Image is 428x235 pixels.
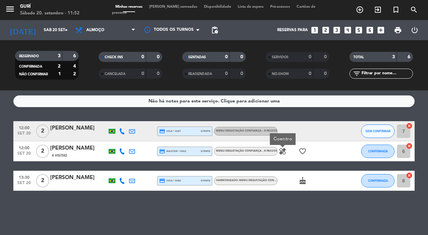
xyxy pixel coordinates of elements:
span: Almoço [86,28,104,32]
span: CONFIRMADA [368,149,388,153]
div: [PERSON_NAME] [50,124,107,133]
i: add_box [377,26,385,34]
span: Minhas reservas [112,5,146,9]
strong: 4 [73,64,77,69]
i: credit_card [159,148,165,154]
span: SEM CONFIRMAR [365,129,391,133]
span: Disponibilidade [201,5,234,9]
div: Gurí [20,3,80,10]
span: stripe [201,129,210,133]
span: visa * 4187 [159,128,181,134]
strong: 3 [392,55,395,59]
span: pending_actions [211,26,219,34]
strong: 0 [225,55,228,59]
span: CHECK INS [105,56,123,59]
span: 2 [36,145,49,158]
span: Harmonizado: MENU DEGUSTAÇÃO CONFIANÇA – 8 passos [216,179,300,182]
i: looks_two [321,26,330,34]
span: 4 Visitas [52,153,67,158]
i: arrow_drop_down [62,26,70,34]
strong: 6 [408,55,412,59]
div: [PERSON_NAME] [50,173,107,182]
span: visa * 9452 [159,178,181,184]
button: CONFIRMADA [361,174,395,187]
span: set 20 [16,131,32,139]
span: TOTAL [353,56,364,59]
span: 2 [36,125,49,138]
div: [PERSON_NAME] [50,144,107,153]
span: Pré-acessos [267,5,293,9]
i: cancel [406,123,413,129]
strong: 0 [225,71,228,76]
i: cancel [406,172,413,179]
strong: 2 [58,64,61,69]
button: menu [5,4,15,16]
span: CONFIRMADA [19,65,42,68]
strong: 0 [141,55,144,59]
strong: 0 [157,71,161,76]
i: looks_6 [365,26,374,34]
span: print [394,26,402,34]
i: cake [299,177,307,185]
span: 13:30 [16,173,32,181]
strong: 0 [309,55,311,59]
strong: 2 [73,72,77,76]
div: Coentro [270,133,296,145]
i: add_circle_outline [356,6,364,14]
span: REAGENDADA [188,72,212,76]
strong: 0 [240,55,244,59]
span: Reservas para [277,28,308,32]
button: SEM CONFIRMAR [361,125,395,138]
span: stripe [201,178,210,183]
div: Não há notas para este serviço. Clique para adicionar uma [148,97,280,105]
input: Filtrar por nome... [361,70,413,77]
strong: 0 [141,71,144,76]
strong: 0 [309,71,311,76]
span: set 20 [16,151,32,159]
span: [PERSON_NAME] semeadas [146,5,201,9]
span: 12:00 [16,124,32,131]
i: credit_card [159,128,165,134]
span: CONFIRMADA [368,179,388,182]
i: looks_4 [343,26,352,34]
span: SERVIDOS [272,56,289,59]
i: menu [5,4,15,14]
i: turned_in_not [392,6,400,14]
span: NO-SHOW [272,72,289,76]
span: SENTADAS [188,56,206,59]
i: looks_5 [354,26,363,34]
span: Lista de espera [234,5,267,9]
strong: 1 [58,72,61,76]
div: LOG OUT [406,20,423,40]
span: MENU DEGUSTAÇÃO CONFIANÇA – 8 passos [216,130,277,132]
span: stripe [201,149,210,153]
span: 12:00 [16,144,32,151]
strong: 0 [157,55,161,59]
i: [DATE] [5,23,40,37]
strong: 0 [324,71,328,76]
span: NÃO CONFIRMAR [19,73,48,76]
span: RESERVADO [19,55,39,58]
span: CANCELADA [105,72,125,76]
i: favorite_border [299,147,307,155]
i: power_settings_new [411,26,419,34]
strong: 0 [324,55,328,59]
i: exit_to_app [374,6,382,14]
i: filter_list [353,70,361,78]
div: Sábado 20. setembro - 11:52 [20,10,80,17]
i: cancel [406,143,413,149]
i: looks_one [310,26,319,34]
span: set 20 [16,181,32,188]
strong: 3 [58,54,61,58]
span: 2 [36,174,49,187]
i: search [410,6,418,14]
i: credit_card [159,178,165,184]
i: healing [279,147,287,155]
strong: 0 [240,71,244,76]
strong: 6 [73,54,77,58]
span: MENU DEGUSTAÇÃO CONFIANÇA – 8 passos [216,150,277,152]
span: master * 0002 [159,148,186,154]
i: looks_3 [332,26,341,34]
button: CONFIRMADA [361,145,395,158]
